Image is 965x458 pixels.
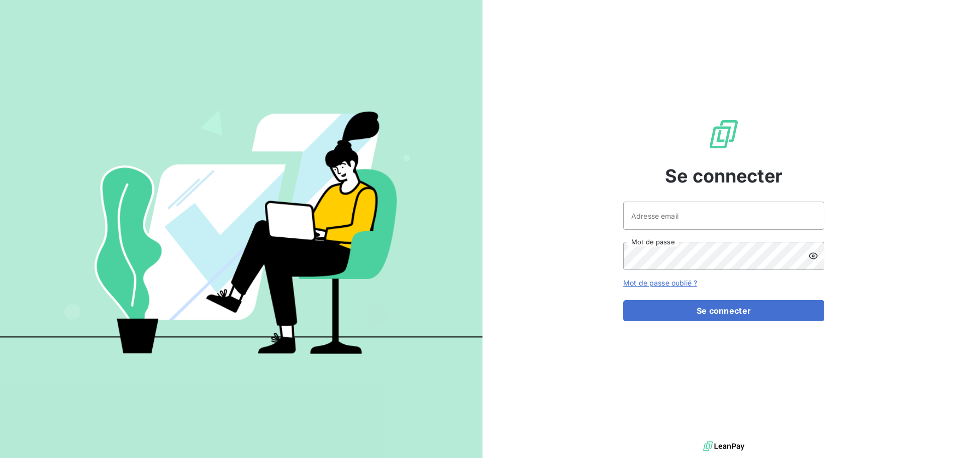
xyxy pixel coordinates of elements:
img: Logo LeanPay [708,118,740,150]
img: logo [703,439,744,454]
input: placeholder [623,202,824,230]
a: Mot de passe oublié ? [623,279,697,287]
button: Se connecter [623,300,824,321]
span: Se connecter [665,162,783,190]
